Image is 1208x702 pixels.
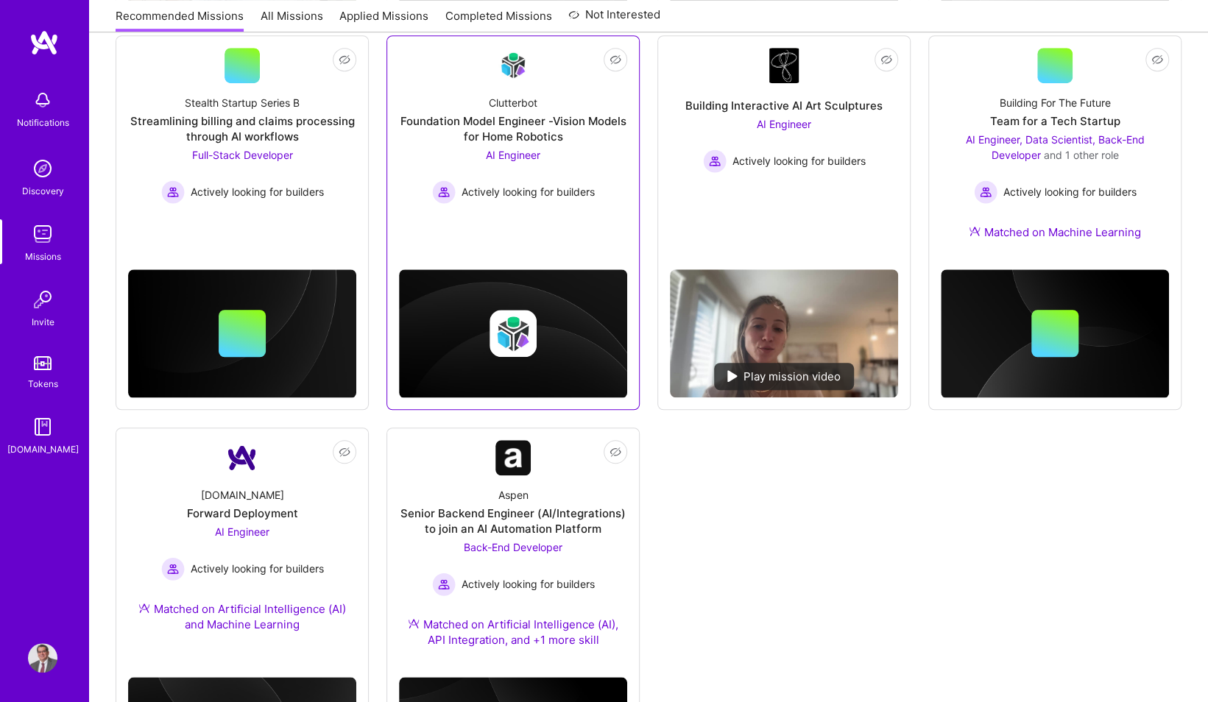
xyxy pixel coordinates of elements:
img: guide book [28,412,57,442]
a: All Missions [261,8,323,32]
img: Ateam Purple Icon [408,617,420,629]
img: logo [29,29,59,56]
img: cover [399,269,627,399]
i: icon EyeClosed [339,446,350,458]
div: Aspen [498,487,529,503]
img: Actively looking for builders [974,180,997,204]
span: Full-Stack Developer [192,149,293,161]
i: icon EyeClosed [880,54,892,65]
img: discovery [28,154,57,183]
img: Company Logo [495,440,531,475]
div: Forward Deployment [187,506,298,521]
div: Foundation Model Engineer -Vision Models for Home Robotics [399,113,627,144]
img: No Mission [670,269,898,397]
div: Matched on Artificial Intelligence (AI) and Machine Learning [128,601,356,632]
span: Actively looking for builders [462,184,595,199]
img: tokens [34,356,52,370]
img: User Avatar [28,643,57,673]
img: Actively looking for builders [432,572,456,596]
img: Company Logo [495,48,531,82]
div: Team for a Tech Startup [990,113,1120,129]
img: play [727,370,738,382]
img: Company logo [490,310,537,357]
span: Actively looking for builders [1003,184,1137,199]
span: Actively looking for builders [191,184,324,199]
i: icon EyeClosed [339,54,350,65]
img: Ateam Purple Icon [138,602,150,614]
div: [DOMAIN_NAME] [201,487,284,503]
span: and 1 other role [1044,149,1119,161]
div: Matched on Artificial Intelligence (AI), API Integration, and +1 more skill [399,617,627,648]
div: Senior Backend Engineer (AI/Integrations) to join an AI Automation Platform [399,506,627,536]
span: Actively looking for builders [191,561,324,576]
img: teamwork [28,219,57,249]
a: Not Interested [568,6,660,32]
span: AI Engineer [215,525,269,538]
span: AI Engineer, Data Scientist, Back-End Developer [966,133,1145,161]
a: Company LogoBuilding Interactive AI Art SculpturesAI Engineer Actively looking for buildersActive... [670,48,898,258]
a: Stealth Startup Series BStreamlining billing and claims processing through AI workflowsFull-Stack... [128,48,356,217]
div: Building For The Future [1000,95,1111,110]
div: Play mission video [714,363,854,390]
span: AI Engineer [757,118,811,130]
a: Company LogoAspenSenior Backend Engineer (AI/Integrations) to join an AI Automation PlatformBack-... [399,440,627,665]
a: Building For The FutureTeam for a Tech StartupAI Engineer, Data Scientist, Back-End Developer and... [941,48,1169,258]
span: Back-End Developer [464,541,562,553]
a: Company LogoClutterbotFoundation Model Engineer -Vision Models for Home RoboticsAI Engineer Activ... [399,48,627,217]
a: Completed Missions [445,8,552,32]
div: Stealth Startup Series B [185,95,300,110]
img: bell [28,85,57,115]
i: icon EyeClosed [610,446,621,458]
img: Invite [28,285,57,314]
img: Ateam Purple Icon [969,225,981,237]
img: Company Logo [769,48,799,83]
img: Company Logo [225,440,260,475]
div: Clutterbot [489,95,537,110]
div: Matched on Machine Learning [969,224,1141,240]
div: Invite [32,314,54,330]
a: User Avatar [24,643,61,673]
img: Actively looking for builders [161,180,185,204]
div: Missions [25,249,61,264]
div: Discovery [22,183,64,199]
div: [DOMAIN_NAME] [7,442,79,457]
span: AI Engineer [486,149,540,161]
i: icon EyeClosed [1151,54,1163,65]
span: Actively looking for builders [732,153,866,169]
img: cover [941,269,1169,399]
div: Notifications [17,115,69,130]
span: Actively looking for builders [462,576,595,592]
i: icon EyeClosed [610,54,621,65]
img: Actively looking for builders [161,557,185,581]
a: Company Logo[DOMAIN_NAME]Forward DeploymentAI Engineer Actively looking for buildersActively look... [128,440,356,650]
a: Applied Missions [339,8,428,32]
img: Actively looking for builders [703,149,727,173]
img: cover [128,269,356,399]
div: Building Interactive AI Art Sculptures [685,98,883,113]
img: Actively looking for builders [432,180,456,204]
div: Tokens [28,376,58,391]
a: Recommended Missions [116,8,244,32]
div: Streamlining billing and claims processing through AI workflows [128,113,356,144]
